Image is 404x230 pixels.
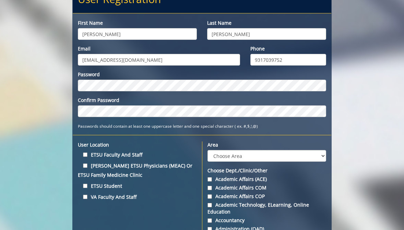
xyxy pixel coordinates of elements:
label: User location [78,141,197,148]
label: VA Faculty and Staff [78,192,197,202]
label: Academic Affairs COP [207,193,326,200]
label: Confirm Password [78,97,326,104]
label: Academic Affairs COM [207,184,326,191]
label: Email [78,45,240,52]
small: Passwords should contain at least one uppercase letter and one special character ( ex. #,$,!,@) [78,123,258,129]
label: Choose Dept./Clinic/Other [207,167,326,174]
label: Academic Technology, eLearning, Online Education [207,202,326,215]
label: ETSU Student [78,181,197,191]
label: Academic Affairs (ACE) [207,176,326,183]
label: [PERSON_NAME] ETSU Physicians (MEAC) or ETSU Family Medicine Clinic [78,161,197,180]
label: Phone [250,45,326,52]
label: ETSU Faculty and Staff [78,150,197,159]
label: First name [78,20,197,26]
label: Last name [207,20,326,26]
label: Password [78,71,326,78]
label: Accountancy [207,217,326,224]
label: Area [207,141,326,148]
